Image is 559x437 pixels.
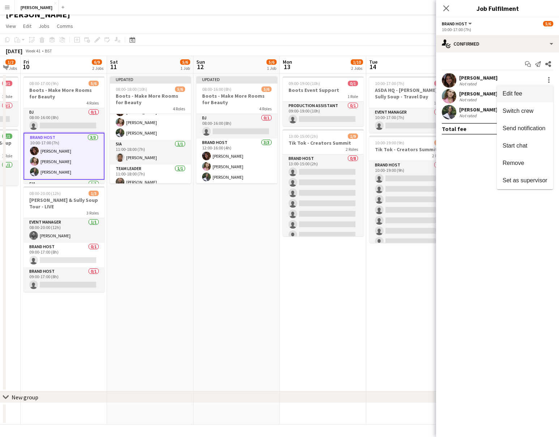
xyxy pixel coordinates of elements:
span: Start chat [503,143,527,149]
span: Remove [503,160,524,166]
button: Switch crew [497,102,553,120]
button: Remove [497,154,553,172]
span: Edit fee [503,90,522,97]
button: Start chat [497,137,553,154]
button: Edit fee [497,85,553,102]
button: Send notification [497,120,553,137]
span: Set as supervisor [503,177,547,183]
span: Switch crew [503,108,533,114]
button: Set as supervisor [497,172,553,189]
span: Send notification [503,125,545,131]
